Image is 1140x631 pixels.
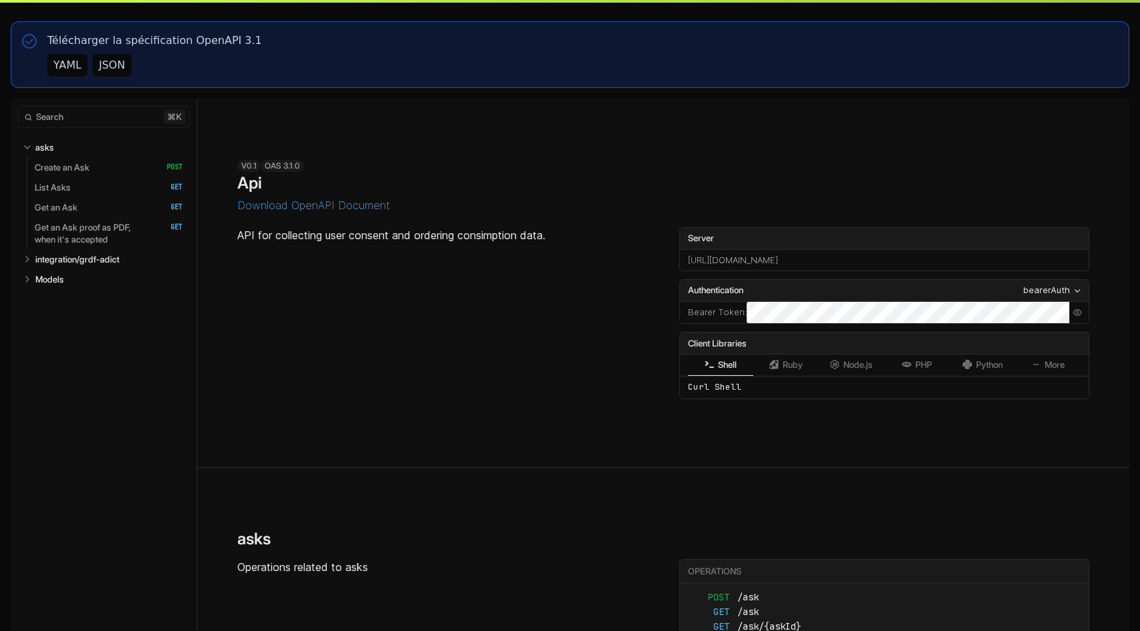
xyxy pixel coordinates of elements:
[783,360,803,370] span: Ruby
[35,217,183,249] a: Get an Ask proof as PDF, when it's accepted GET
[35,141,54,153] p: asks
[680,376,1089,398] div: Curl Shell
[35,273,64,285] p: Models
[237,227,647,243] p: API for collecting user consent and ordering consimption data.
[35,201,77,213] p: Get an Ask
[680,228,1089,249] label: Server
[35,137,183,157] a: asks
[237,559,647,575] p: Operations related to asks
[688,590,729,605] span: POST
[688,566,1087,578] div: Operations
[976,360,1003,370] span: Python
[261,160,304,172] div: OAS 3.1.0
[237,173,262,193] h1: Api
[157,203,183,212] span: GET
[237,199,390,211] button: Download OpenAPI Document
[718,360,737,370] span: Shell
[688,590,1081,605] a: POST/ask
[99,57,125,73] div: JSON
[688,284,743,297] span: Authentication
[737,590,779,605] span: /ask
[47,33,262,49] p: Télécharger la spécification OpenAPI 3.1
[35,177,183,197] a: List Asks GET
[36,112,63,122] span: Search
[688,306,745,319] label: Bearer Token
[35,181,71,193] p: List Asks
[688,605,1081,620] a: GET/ask
[680,250,1089,271] div: [URL][DOMAIN_NAME]
[688,605,729,620] span: GET
[35,253,119,265] p: integration/grdf-adict
[35,221,153,245] p: Get an Ask proof as PDF, when it's accepted
[680,302,747,323] div: :
[53,57,81,73] div: YAML
[157,223,183,232] span: GET
[843,360,873,370] span: Node.js
[1019,283,1086,298] button: bearerAuth
[164,109,185,124] kbd: ⌘ k
[237,529,271,548] h2: asks
[35,249,183,269] a: integration/grdf-adict
[35,269,183,289] a: Models
[680,332,1089,354] div: Client Libraries
[1023,284,1070,297] div: bearerAuth
[737,605,779,620] span: /ask
[237,160,261,172] div: v0.1
[35,197,183,217] a: Get an Ask GET
[157,183,183,192] span: GET
[35,161,89,173] p: Create an Ask
[157,163,183,172] span: POST
[93,54,131,77] button: JSON
[915,360,932,370] span: PHP
[47,54,87,77] button: YAML
[35,157,183,177] a: Create an Ask POST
